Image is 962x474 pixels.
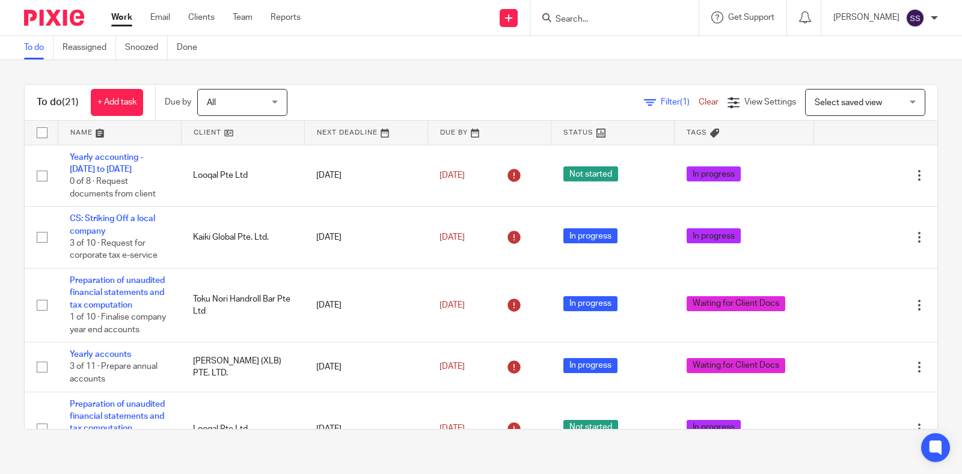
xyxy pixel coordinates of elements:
span: All [207,99,216,107]
span: In progress [563,296,617,311]
span: View Settings [744,98,796,106]
span: Waiting for Client Docs [687,296,785,311]
span: Filter [661,98,699,106]
span: In progress [563,358,617,373]
img: svg%3E [905,8,925,28]
td: [DATE] [304,269,427,342]
span: 1 of 10 · Finalise company year end accounts [70,313,166,334]
span: 0 of 8 · Request documents from client [70,177,156,198]
span: Waiting for Client Docs [687,358,785,373]
span: (21) [62,97,79,107]
a: Preparation of unaudited financial statements and tax computation [70,276,165,309]
img: Pixie [24,10,84,26]
span: In progress [687,166,741,181]
span: Select saved view [815,99,882,107]
span: [DATE] [440,301,465,309]
input: Search [554,14,663,25]
a: Snoozed [125,36,168,59]
td: [PERSON_NAME] (XLB) PTE. LTD. [181,342,304,392]
span: 3 of 11 · Prepare annual accounts [70,363,158,384]
a: CS: Striking Off a local company [70,214,155,235]
span: Not started [563,166,618,181]
h1: To do [37,96,79,109]
a: Done [177,36,206,59]
span: Get Support [728,13,774,22]
td: Looqal Pte Ltd [181,145,304,207]
p: Due by [165,96,191,108]
a: Clear [699,98,718,106]
a: Email [150,11,170,23]
a: To do [24,36,54,59]
span: In progress [563,228,617,243]
span: [DATE] [440,424,465,433]
p: [PERSON_NAME] [833,11,899,23]
span: Not started [563,420,618,435]
span: [DATE] [440,233,465,242]
td: [DATE] [304,207,427,269]
a: Reassigned [63,36,116,59]
a: Clients [188,11,215,23]
a: Yearly accounts [70,350,131,359]
span: [DATE] [440,171,465,180]
td: Kaiki Global Pte. Ltd. [181,207,304,269]
span: In progress [687,228,741,243]
span: 3 of 10 · Request for corporate tax e-service [70,239,158,260]
td: [DATE] [304,392,427,466]
td: [DATE] [304,145,427,207]
td: [DATE] [304,342,427,392]
span: Tags [687,129,707,136]
a: Team [233,11,253,23]
a: Reports [271,11,301,23]
a: Work [111,11,132,23]
a: + Add task [91,89,143,116]
span: In progress [687,420,741,435]
a: Yearly accounting - [DATE] to [DATE] [70,153,143,174]
td: Looqal Pte Ltd [181,392,304,466]
a: Preparation of unaudited financial statements and tax computation [70,400,165,433]
td: Toku Nori Handroll Bar Pte Ltd [181,269,304,342]
span: (1) [680,98,690,106]
span: [DATE] [440,363,465,371]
